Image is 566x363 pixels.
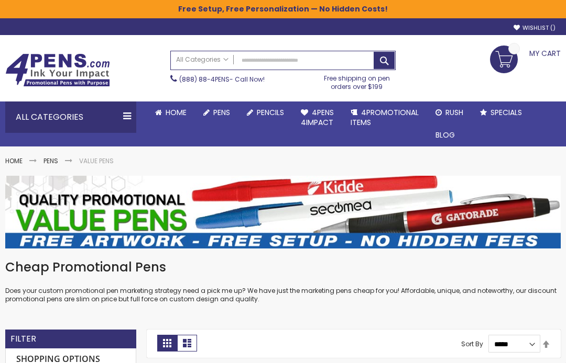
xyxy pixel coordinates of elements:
[5,259,561,276] h1: Cheap Promotional Pens
[257,107,284,118] span: Pencils
[5,176,561,248] img: Value Pens
[292,101,342,134] a: 4Pens4impact
[318,70,396,91] div: Free shipping on pen orders over $199
[351,107,419,128] span: 4PROMOTIONAL ITEMS
[491,107,522,118] span: Specials
[179,75,230,84] a: (888) 88-4PENS
[157,335,177,351] strong: Grid
[436,130,455,140] span: Blog
[5,53,110,87] img: 4Pens Custom Pens and Promotional Products
[5,101,136,133] div: All Categories
[5,259,561,303] div: Does your custom promotional pen marketing strategy need a pick me up? We have just the marketing...
[445,107,463,118] span: Rush
[176,55,228,64] span: All Categories
[472,101,530,124] a: Specials
[79,156,114,165] strong: Value Pens
[213,107,230,118] span: Pens
[147,101,195,124] a: Home
[171,51,234,69] a: All Categories
[179,75,265,84] span: - Call Now!
[43,156,58,165] a: Pens
[427,101,472,124] a: Rush
[342,101,427,134] a: 4PROMOTIONALITEMS
[301,107,334,128] span: 4Pens 4impact
[195,101,238,124] a: Pens
[514,24,556,32] a: Wishlist
[461,339,483,348] label: Sort By
[427,124,463,146] a: Blog
[166,107,187,118] span: Home
[238,101,292,124] a: Pencils
[10,333,36,345] strong: Filter
[5,156,23,165] a: Home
